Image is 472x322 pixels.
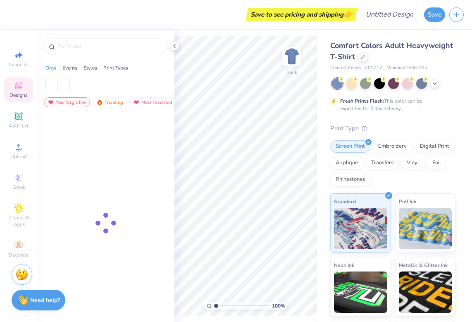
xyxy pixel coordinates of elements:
img: trending.gif [96,99,103,105]
img: Puff Ink [399,208,452,249]
strong: Need help? [30,296,60,304]
img: Standard [334,208,387,249]
div: Rhinestones [330,173,370,186]
div: Save to see pricing and shipping [248,8,355,21]
div: Styles [83,64,97,72]
strong: Fresh Prints Flash: [340,98,384,104]
div: Trending [93,97,127,107]
span: Minimum Order: 24 + [386,65,428,72]
span: Neon Ink [334,261,354,269]
div: Screen Print [330,140,370,153]
div: Your Org's Fav [44,97,90,107]
div: Foil [427,157,446,169]
span: Add Text [9,123,29,129]
div: Digital Print [415,140,455,153]
div: This color can be expedited for 5 day delivery. [340,97,442,112]
span: 👉 [343,9,353,19]
span: Comfort Colors Adult Heavyweight T-Shirt [330,41,453,62]
input: Try "Alpha" [57,42,163,50]
div: Events [62,64,77,72]
span: Upload [10,153,27,160]
div: Orgs [45,64,56,72]
span: Metallic & Glitter Ink [399,261,448,269]
button: Save [424,7,445,22]
span: Comfort Colors [330,65,361,72]
input: Untitled Design [359,6,420,23]
div: Back [286,69,297,76]
span: Decorate [9,252,29,258]
span: Clipart & logos [4,214,33,228]
span: Designs [10,92,28,99]
div: Transfers [366,157,399,169]
div: Applique [330,157,363,169]
img: Back [284,48,300,65]
img: Neon Ink [334,272,387,313]
span: Greek [12,184,25,190]
span: Image AI [9,61,29,68]
img: most_fav.gif [133,99,140,105]
div: Vinyl [401,157,424,169]
div: Print Types [103,64,128,72]
div: Most Favorited [129,97,176,107]
img: Metallic & Glitter Ink [399,272,452,313]
img: most_fav.gif [48,99,54,105]
div: Embroidery [373,140,412,153]
div: Print Type [330,124,455,133]
span: # C1717 [365,65,382,72]
span: 100 % [272,302,285,310]
span: Puff Ink [399,197,416,206]
span: Standard [334,197,356,206]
